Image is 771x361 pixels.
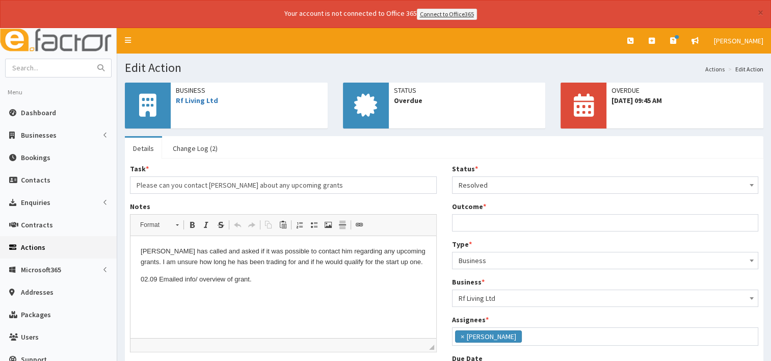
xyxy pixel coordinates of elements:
a: Change Log (2) [165,138,226,159]
span: Resolved [452,176,759,194]
span: Contacts [21,175,50,185]
label: Type [452,239,472,249]
a: Link (Ctrl+L) [352,218,366,231]
h1: Edit Action [125,61,763,74]
span: Format [135,218,171,231]
span: Business [459,253,752,268]
a: Redo (Ctrl+Y) [245,218,259,231]
span: [PERSON_NAME] [714,36,763,45]
label: Task [130,164,149,174]
a: Image [321,218,335,231]
span: Business [452,252,759,269]
label: Notes [130,201,150,212]
span: Drag to resize [429,345,434,350]
a: [PERSON_NAME] [706,28,771,54]
span: Microsoft365 [21,265,61,274]
input: Search... [6,59,91,77]
a: Connect to Office365 [417,9,477,20]
a: Insert/Remove Bulleted List [307,218,321,231]
label: Outcome [452,201,486,212]
a: Bold (Ctrl+B) [185,218,199,231]
label: Status [452,164,478,174]
label: Business [452,277,485,287]
iframe: Rich Text Editor, notes [130,236,436,338]
li: Gina Waterhouse [455,330,522,343]
span: OVERDUE [612,85,758,95]
span: Overdue [394,95,541,106]
span: Enquiries [21,198,50,207]
span: Bookings [21,153,50,162]
a: Strike Through [214,218,228,231]
button: × [758,7,763,18]
a: Undo (Ctrl+Z) [230,218,245,231]
span: Business [176,85,323,95]
a: Insert/Remove Numbered List [293,218,307,231]
a: Insert Horizontal Line [335,218,350,231]
a: Rf Living Ltd [176,96,218,105]
span: Resolved [459,178,752,192]
a: Copy (Ctrl+C) [261,218,276,231]
label: Assignees [452,315,489,325]
span: Actions [21,243,45,252]
a: Details [125,138,162,159]
span: Packages [21,310,51,319]
span: Status [394,85,541,95]
span: Rf Living Ltd [459,291,752,305]
span: Contracts [21,220,53,229]
span: × [461,331,464,342]
a: Paste (Ctrl+V) [276,218,290,231]
span: Addresses [21,288,54,297]
li: Edit Action [726,65,763,73]
span: [DATE] 09:45 AM [612,95,758,106]
a: Italic (Ctrl+I) [199,218,214,231]
a: Actions [705,65,725,73]
div: Your account is not connected to Office 365 [83,8,679,20]
span: Businesses [21,131,57,140]
span: Dashboard [21,108,56,117]
span: Users [21,332,39,342]
a: Format [135,218,184,232]
span: Rf Living Ltd [452,290,759,307]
